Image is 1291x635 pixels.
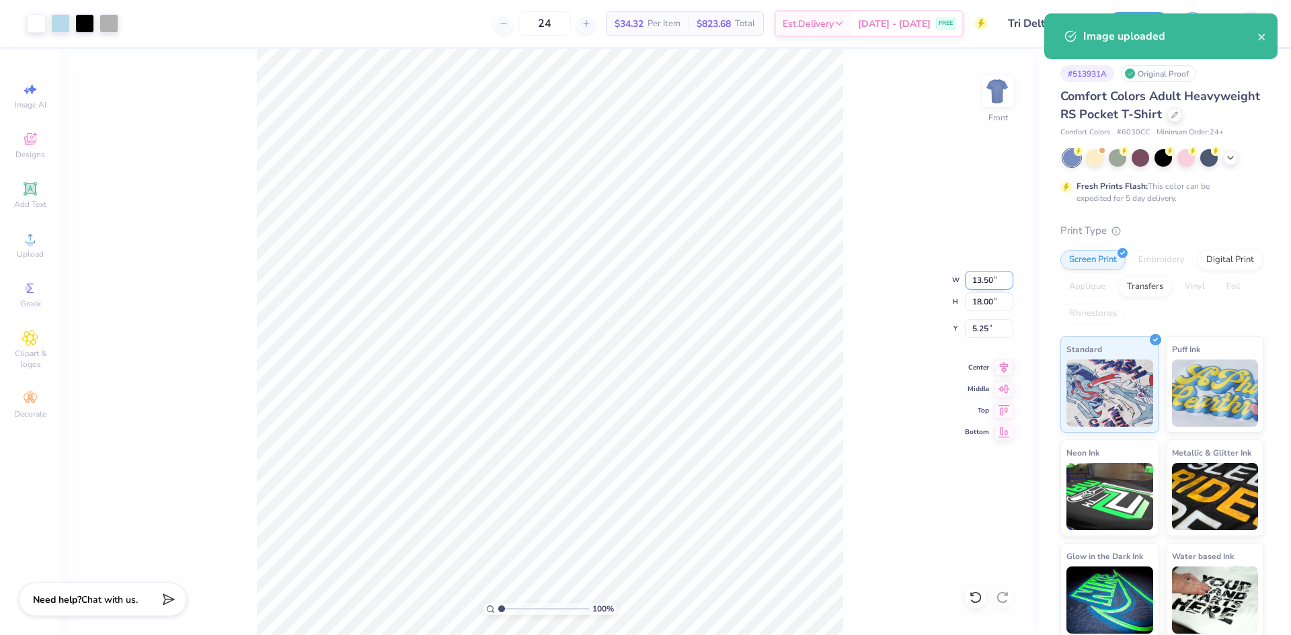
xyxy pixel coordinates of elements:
div: Embroidery [1130,250,1194,270]
div: Front [988,112,1008,124]
div: Rhinestones [1060,304,1126,324]
span: Upload [17,249,44,259]
span: 100 % [592,603,614,615]
img: Metallic & Glitter Ink [1172,463,1259,530]
img: Puff Ink [1172,359,1259,427]
span: Standard [1066,342,1102,356]
span: Designs [15,149,45,160]
strong: Fresh Prints Flash: [1077,181,1148,192]
span: Middle [965,384,989,394]
span: $823.68 [697,17,731,31]
strong: Need help? [33,593,81,606]
div: Digital Print [1198,250,1263,270]
div: Applique [1060,277,1114,297]
div: Vinyl [1176,277,1214,297]
input: Untitled Design [998,10,1097,37]
div: # 513931A [1060,65,1114,82]
div: Screen Print [1060,250,1126,270]
span: Metallic & Glitter Ink [1172,446,1251,460]
button: close [1257,28,1267,44]
input: – – [518,11,571,36]
span: Clipart & logos [7,348,54,370]
span: Image AI [15,99,46,110]
span: Comfort Colors [1060,127,1110,138]
span: Glow in the Dark Ink [1066,549,1143,563]
img: Front [984,78,1011,105]
span: [DATE] - [DATE] [858,17,931,31]
span: Water based Ink [1172,549,1234,563]
span: Neon Ink [1066,446,1099,460]
span: Add Text [14,199,46,210]
span: Comfort Colors Adult Heavyweight RS Pocket T-Shirt [1060,88,1260,122]
span: Bottom [965,427,989,437]
span: Per Item [648,17,680,31]
div: Transfers [1118,277,1172,297]
span: Est. Delivery [783,17,834,31]
img: Glow in the Dark Ink [1066,566,1153,634]
div: Image uploaded [1083,28,1257,44]
span: Minimum Order: 24 + [1157,127,1224,138]
img: Water based Ink [1172,566,1259,634]
img: Neon Ink [1066,463,1153,530]
div: This color can be expedited for 5 day delivery. [1077,180,1242,204]
div: Original Proof [1121,65,1196,82]
span: Greek [20,298,41,309]
span: Top [965,406,989,415]
span: Center [965,363,989,372]
span: Puff Ink [1172,342,1200,356]
span: $34.32 [615,17,643,31]
span: Total [735,17,755,31]
span: Decorate [14,409,46,419]
img: Standard [1066,359,1153,427]
span: FREE [939,19,953,28]
div: Print Type [1060,223,1264,239]
div: Foil [1218,277,1249,297]
span: Chat with us. [81,593,138,606]
span: # 6030CC [1117,127,1150,138]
